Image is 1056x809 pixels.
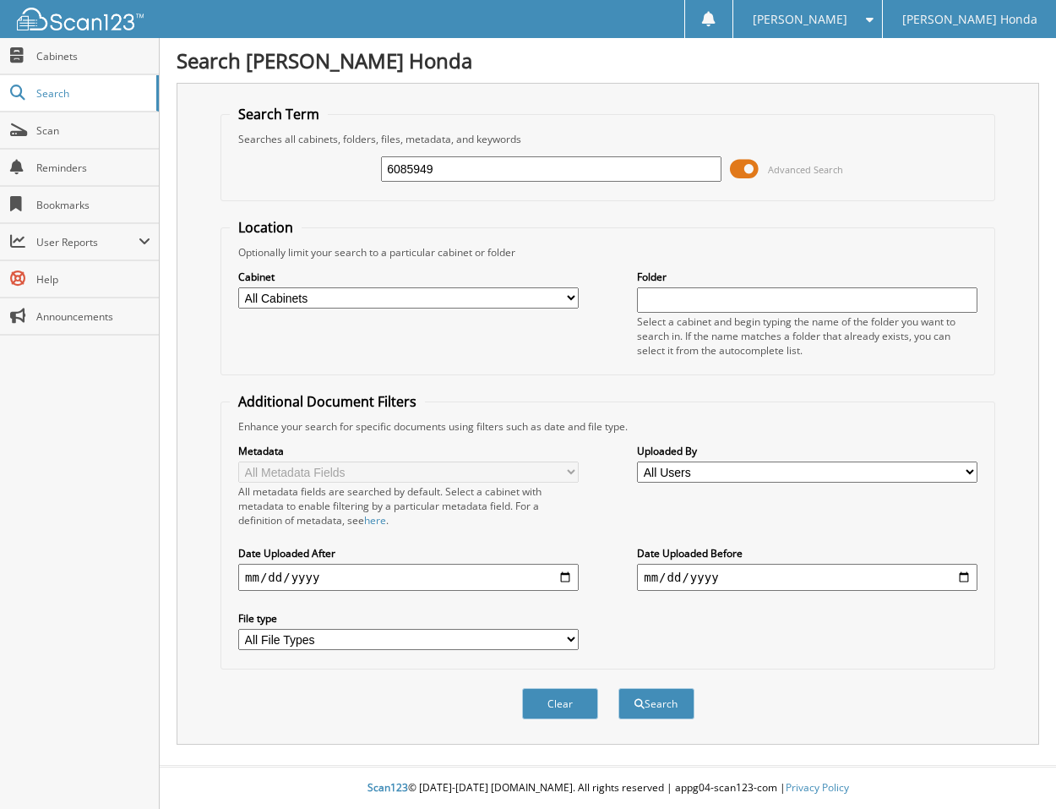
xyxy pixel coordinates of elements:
label: Metadata [238,444,579,458]
div: Enhance your search for specific documents using filters such as date and file type. [230,419,986,434]
span: Scan [36,123,150,138]
span: Help [36,272,150,287]
span: User Reports [36,235,139,249]
input: end [637,564,977,591]
span: [PERSON_NAME] Honda [902,14,1037,25]
label: File type [238,611,579,626]
legend: Location [230,218,302,237]
div: Searches all cabinets, folders, files, metadata, and keywords [230,132,986,146]
legend: Additional Document Filters [230,392,425,411]
h1: Search [PERSON_NAME] Honda [177,46,1039,74]
span: Advanced Search [768,163,843,176]
span: Scan123 [367,780,408,795]
span: [PERSON_NAME] [753,14,847,25]
button: Clear [522,688,598,719]
div: All metadata fields are searched by default. Select a cabinet with metadata to enable filtering b... [238,484,579,527]
span: Cabinets [36,49,150,63]
legend: Search Term [230,105,328,123]
a: here [364,513,386,527]
div: Select a cabinet and begin typing the name of the folder you want to search in. If the name match... [637,314,977,358]
label: Date Uploaded Before [637,546,977,560]
label: Uploaded By [637,444,977,458]
a: Privacy Policy [786,780,849,795]
span: Search [36,86,148,101]
label: Folder [637,270,977,284]
label: Cabinet [238,270,579,284]
span: Announcements [36,309,150,324]
button: Search [618,688,694,719]
div: © [DATE]-[DATE] [DOMAIN_NAME]. All rights reserved | appg04-scan123-com | [160,768,1056,809]
input: start [238,564,579,591]
label: Date Uploaded After [238,546,579,560]
div: Optionally limit your search to a particular cabinet or folder [230,245,986,260]
span: Reminders [36,161,150,175]
span: Bookmarks [36,198,150,212]
img: scan123-logo-white.svg [17,8,144,30]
